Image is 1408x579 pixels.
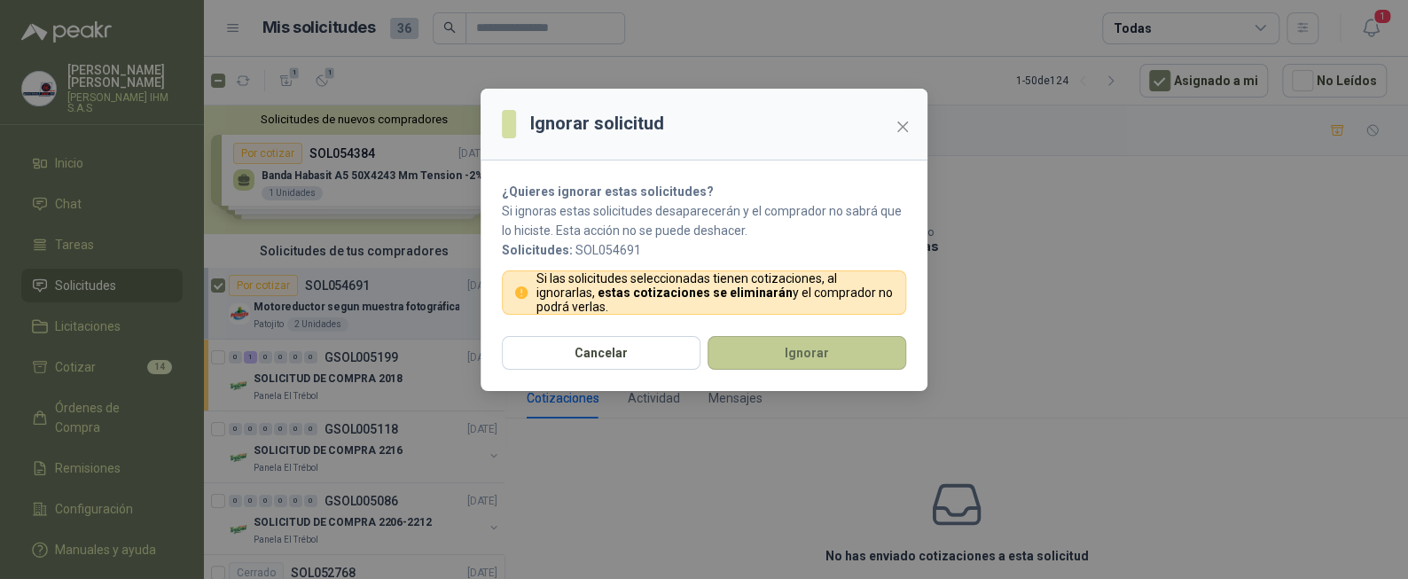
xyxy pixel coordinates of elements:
[502,201,906,240] p: Si ignoras estas solicitudes desaparecerán y el comprador no sabrá que lo hiciste. Esta acción no...
[502,243,573,257] b: Solicitudes:
[530,110,664,137] h3: Ignorar solicitud
[896,120,910,134] span: close
[888,113,917,141] button: Close
[502,240,906,260] p: SOL054691
[598,286,793,300] strong: estas cotizaciones se eliminarán
[502,184,714,199] strong: ¿Quieres ignorar estas solicitudes?
[708,336,906,370] button: Ignorar
[536,271,896,314] p: Si las solicitudes seleccionadas tienen cotizaciones, al ignorarlas, y el comprador no podrá verlas.
[502,336,700,370] button: Cancelar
